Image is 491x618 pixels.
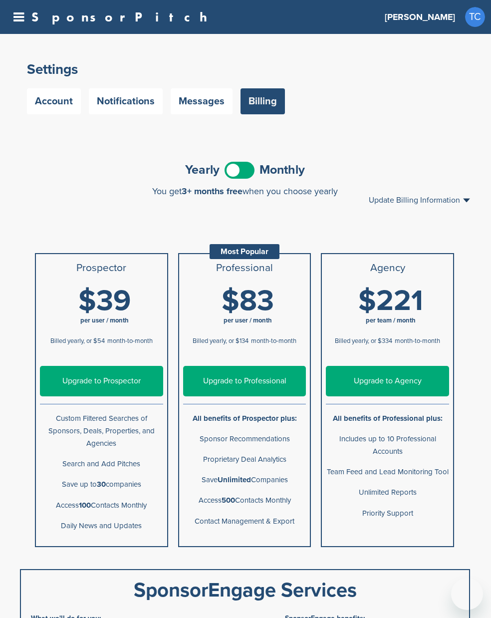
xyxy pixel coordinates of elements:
[465,7,485,27] a: TC
[326,486,449,499] p: Unlimited Reports
[326,262,449,274] h3: Agency
[80,316,129,324] span: per user / month
[40,366,163,396] a: Upgrade to Prospector
[222,496,235,505] b: 500
[451,578,483,610] iframe: Button to launch messaging window
[20,186,470,196] div: You get when you choose yearly
[183,262,306,274] h3: Professional
[40,499,163,512] p: Access Contacts Monthly
[40,520,163,532] p: Daily News and Updates
[171,88,233,114] a: Messages
[79,501,91,510] b: 100
[218,475,251,484] b: Unlimited
[241,88,285,114] a: Billing
[326,433,449,458] p: Includes up to 10 Professional Accounts
[40,412,163,450] p: Custom Filtered Searches of Sponsors, Deals, Properties, and Agencies
[107,337,153,345] span: month-to-month
[183,515,306,528] p: Contact Management & Export
[183,453,306,466] p: Proprietary Deal Analytics
[31,10,214,23] a: SponsorPitch
[183,366,306,396] a: Upgrade to Professional
[210,244,279,259] div: Most Popular
[395,337,440,345] span: month-to-month
[333,414,443,423] b: All benefits of Professional plus:
[358,284,423,318] span: $221
[193,414,297,423] b: All benefits of Prospector plus:
[335,337,392,345] span: Billed yearly, or $334
[385,6,455,28] a: [PERSON_NAME]
[97,480,106,489] b: 30
[259,164,305,176] span: Monthly
[369,196,470,204] a: Update Billing Information
[251,337,296,345] span: month-to-month
[183,474,306,486] p: Save Companies
[31,580,459,600] div: SponsorEngage Services
[185,164,220,176] span: Yearly
[224,316,272,324] span: per user / month
[89,88,163,114] a: Notifications
[40,458,163,470] p: Search and Add Pitches
[366,316,416,324] span: per team / month
[182,186,243,197] span: 3+ months free
[40,478,163,491] p: Save up to companies
[385,10,455,24] h3: [PERSON_NAME]
[326,507,449,520] p: Priority Support
[27,60,463,78] h2: Settings
[326,366,449,396] a: Upgrade to Agency
[183,433,306,445] p: Sponsor Recommendations
[78,284,131,318] span: $39
[50,337,105,345] span: Billed yearly, or $54
[40,262,163,274] h3: Prospector
[27,88,81,114] a: Account
[326,466,449,478] p: Team Feed and Lead Monitoring Tool
[222,284,274,318] span: $83
[183,494,306,507] p: Access Contacts Monthly
[193,337,248,345] span: Billed yearly, or $134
